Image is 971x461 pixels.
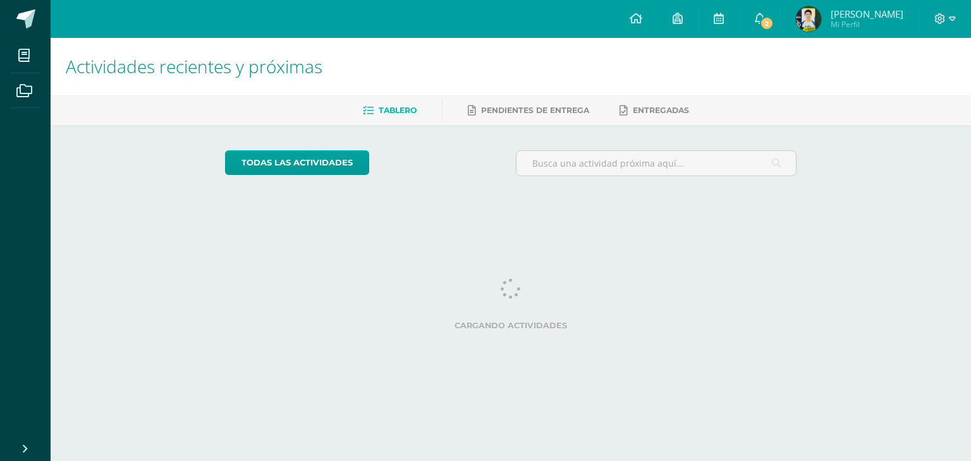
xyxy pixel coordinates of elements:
[481,105,589,115] span: Pendientes de entrega
[225,150,369,175] a: todas las Actividades
[760,16,774,30] span: 2
[516,151,797,176] input: Busca una actividad próxima aquí...
[831,19,903,30] span: Mi Perfil
[66,54,322,78] span: Actividades recientes y próximas
[468,100,589,121] a: Pendientes de entrega
[831,8,903,20] span: [PERSON_NAME]
[620,100,689,121] a: Entregadas
[225,321,797,330] label: Cargando actividades
[633,105,689,115] span: Entregadas
[363,100,417,121] a: Tablero
[379,105,417,115] span: Tablero
[796,6,821,32] img: b81d76627efbc39546ad2b02ffd2af7b.png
